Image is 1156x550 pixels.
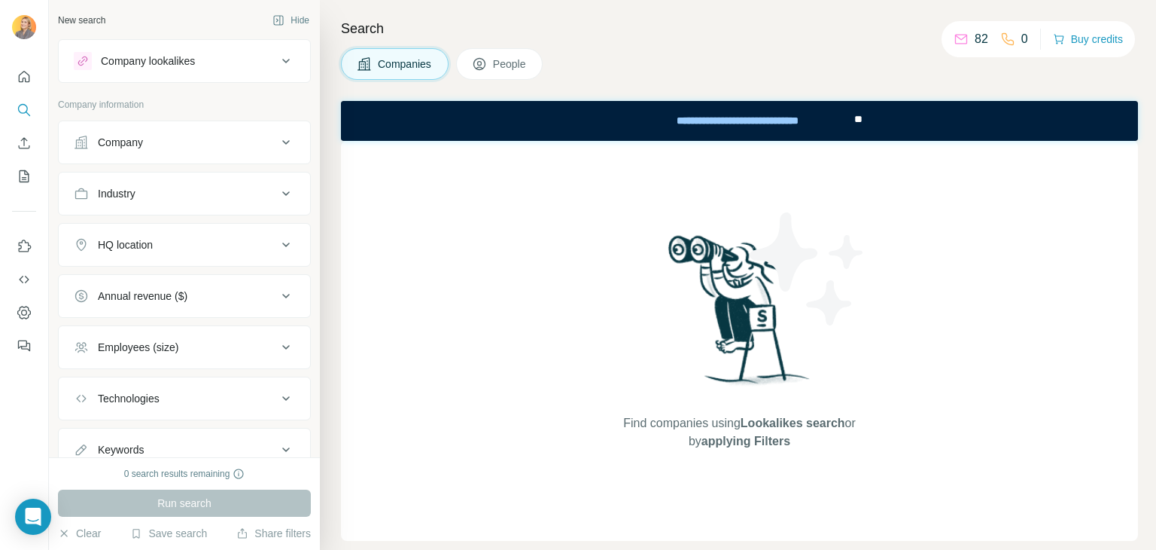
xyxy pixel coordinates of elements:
div: Annual revenue ($) [98,289,187,304]
button: Annual revenue ($) [59,278,310,314]
button: Share filters [236,526,311,541]
img: Surfe Illustration - Stars [740,201,875,337]
button: Quick start [12,63,36,90]
div: New search [58,14,105,27]
button: Search [12,96,36,124]
button: Company lookalikes [59,43,310,79]
button: Clear [58,526,101,541]
span: Lookalikes search [741,417,845,429]
span: Companies [378,57,433,72]
button: HQ location [59,227,310,263]
div: Keywords [98,442,144,457]
button: Industry [59,176,310,212]
div: Company lookalikes [101,53,195,69]
h4: Search [341,18,1138,39]
div: Open Intercom Messenger [15,499,51,535]
button: Company [59,124,310,160]
div: 0 search results remaining [124,467,245,481]
button: Use Surfe on LinkedIn [12,233,36,260]
div: Technologies [98,391,160,406]
button: Employees (size) [59,329,310,365]
div: HQ location [98,237,153,252]
span: Find companies using or by [619,414,859,451]
p: Company information [58,98,311,112]
button: Use Surfe API [12,266,36,293]
img: Avatar [12,15,36,39]
button: Hide [262,9,320,32]
button: My lists [12,163,36,190]
iframe: Banner [341,101,1138,141]
button: Dashboard [12,299,36,326]
img: Surfe Illustration - Woman searching with binoculars [662,231,818,399]
button: Enrich CSV [12,130,36,157]
span: People [493,57,528,72]
p: 0 [1021,30,1028,48]
p: 82 [975,30,988,48]
div: Company [98,135,143,150]
button: Save search [130,526,207,541]
button: Keywords [59,432,310,468]
div: Industry [98,186,135,201]
button: Technologies [59,380,310,417]
button: Buy credits [1053,29,1123,50]
div: Employees (size) [98,340,178,355]
button: Feedback [12,332,36,359]
span: applying Filters [701,435,790,448]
